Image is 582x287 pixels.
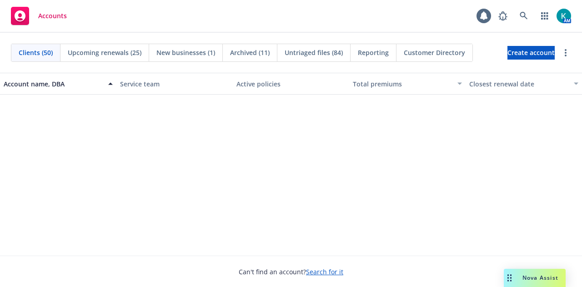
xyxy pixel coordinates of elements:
span: Untriaged files (84) [285,48,343,57]
div: Total premiums [353,79,452,89]
div: Active policies [236,79,346,89]
span: Can't find an account? [239,267,343,277]
button: Closest renewal date [466,73,582,95]
span: Clients (50) [19,48,53,57]
a: Accounts [7,3,70,29]
div: Service team [120,79,229,89]
span: New businesses (1) [156,48,215,57]
span: Nova Assist [522,274,558,282]
div: Closest renewal date [469,79,568,89]
div: Account name, DBA [4,79,103,89]
span: Reporting [358,48,389,57]
img: photo [557,9,571,23]
span: Accounts [38,12,67,20]
a: Search [515,7,533,25]
button: Service team [116,73,233,95]
span: Archived (11) [230,48,270,57]
button: Total premiums [349,73,466,95]
span: Create account [507,44,555,61]
a: Switch app [536,7,554,25]
a: Report a Bug [494,7,512,25]
a: Search for it [306,267,343,276]
a: more [560,47,571,58]
a: Create account [507,46,555,60]
button: Active policies [233,73,349,95]
div: Drag to move [504,269,515,287]
span: Upcoming renewals (25) [68,48,141,57]
button: Nova Assist [504,269,566,287]
span: Customer Directory [404,48,465,57]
